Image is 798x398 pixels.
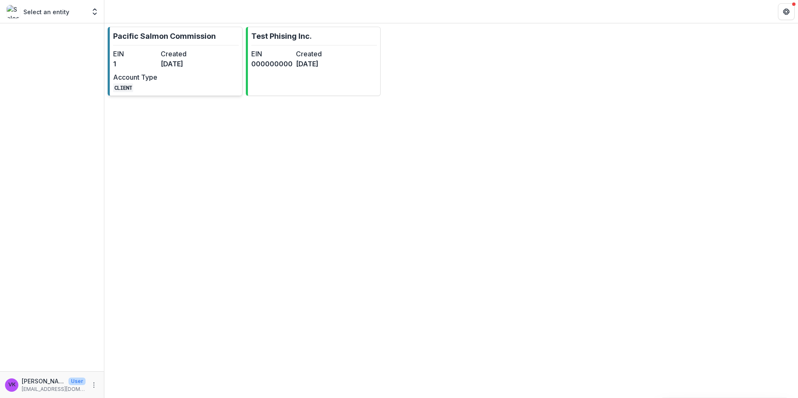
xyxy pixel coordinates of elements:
[113,30,216,42] p: Pacific Salmon Commission
[161,59,205,69] dd: [DATE]
[7,5,20,18] img: Select an entity
[108,27,242,96] a: Pacific Salmon CommissionEIN1Created[DATE]Account TypeCLIENT
[251,30,312,42] p: Test Phising Inc.
[246,27,381,96] a: Test Phising Inc.EIN000000000Created[DATE]
[89,380,99,390] button: More
[68,378,86,385] p: User
[161,49,205,59] dt: Created
[22,385,86,393] p: [EMAIL_ADDRESS][DOMAIN_NAME]
[113,72,157,82] dt: Account Type
[251,59,293,69] dd: 000000000
[113,59,157,69] dd: 1
[113,49,157,59] dt: EIN
[8,382,15,388] div: Victor Keong
[778,3,795,20] button: Get Help
[22,377,65,385] p: [PERSON_NAME]
[251,49,293,59] dt: EIN
[296,59,337,69] dd: [DATE]
[89,3,101,20] button: Open entity switcher
[113,83,133,92] code: CLIENT
[23,8,69,16] p: Select an entity
[296,49,337,59] dt: Created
